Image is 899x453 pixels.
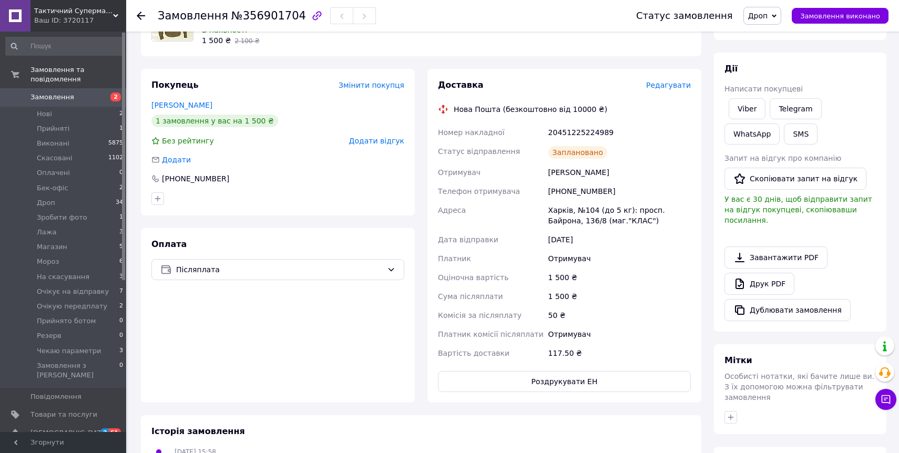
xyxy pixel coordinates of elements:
button: SMS [784,123,818,145]
div: [PHONE_NUMBER] [546,182,693,201]
div: [PERSON_NAME] [546,163,693,182]
span: 2 [119,183,123,193]
span: Адреса [438,206,466,214]
div: 1 500 ₴ [546,268,693,287]
span: Резерв [37,331,62,341]
span: 34 [116,198,123,208]
button: Дублювати замовлення [724,299,851,321]
span: Оціночна вартість [438,273,508,282]
span: Нові [37,109,52,119]
div: 20451225224989 [546,123,693,142]
span: 3 [119,346,123,356]
span: Тактичний Супермаркет [34,6,113,16]
span: Змінити покупця [339,81,404,89]
span: 2 [100,428,109,437]
span: Замовлення [30,92,74,102]
span: [DEMOGRAPHIC_DATA] [30,428,108,438]
span: Магазин [37,242,67,252]
span: №356901704 [231,9,306,22]
span: Без рейтингу [162,137,214,145]
span: Покупець [151,80,199,90]
span: Дії [724,64,738,74]
span: 1 [119,213,123,222]
div: Статус замовлення [636,11,733,21]
span: Статус відправлення [438,147,520,156]
button: Чат з покупцем [875,389,896,410]
span: Комісія за післяплату [438,311,522,320]
span: Замовлення [158,9,228,22]
span: На скасування [37,272,89,282]
button: Скопіювати запит на відгук [724,168,866,190]
span: Повідомлення [30,392,81,401]
a: WhatsApp [724,123,780,145]
span: Замовлення та повідомлення [30,65,126,84]
span: Прийняті [37,124,69,133]
span: Дроп [748,12,768,20]
span: Отримувач [438,168,481,177]
span: Бек-офіс [37,183,68,193]
span: 2 [119,109,123,119]
div: Отримувач [546,325,693,344]
span: Написати покупцеві [724,85,803,93]
span: 2 [110,92,121,101]
input: Пошук [5,37,124,56]
span: Оплачені [37,168,70,178]
span: Виконані [37,139,69,148]
span: Оплата [151,239,187,249]
span: 6 [119,257,123,266]
span: 0 [119,361,123,380]
a: Telegram [770,98,821,119]
span: Товари та послуги [30,410,97,419]
div: Ваш ID: 3720117 [34,16,126,25]
span: Замовлення з [PERSON_NAME] [37,361,119,380]
span: Замовлення виконано [800,12,880,20]
span: 0 [119,331,123,341]
div: Отримувач [546,249,693,268]
button: Замовлення виконано [792,8,888,24]
span: Особисті нотатки, які бачите лише ви. З їх допомогою можна фільтрувати замовлення [724,372,874,401]
span: 2 [119,302,123,311]
div: Заплановано [548,146,608,159]
span: Редагувати [646,81,691,89]
span: Мітки [724,355,752,365]
div: [PHONE_NUMBER] [161,173,230,184]
span: Дроп [37,198,55,208]
span: 7 [119,287,123,296]
span: Номер накладної [438,128,505,137]
span: 0 [119,316,123,326]
div: 50 ₴ [546,306,693,325]
div: Повернутися назад [137,11,145,21]
span: Дата відправки [438,235,498,244]
a: Завантажити PDF [724,246,828,269]
div: Нова Пошта (безкоштовно від 10000 ₴) [451,104,610,115]
span: У вас є 30 днів, щоб відправити запит на відгук покупцеві, скопіювавши посилання. [724,195,872,224]
div: [DATE] [546,230,693,249]
span: 3 [119,272,123,282]
span: 61 [109,428,121,437]
span: Скасовані [37,153,73,163]
span: Додати відгук [349,137,404,145]
span: Історія замовлення [151,426,245,436]
span: Додати [162,156,191,164]
span: 0 [119,168,123,178]
span: Платник [438,254,471,263]
span: 5875 [108,139,123,148]
span: 1 [119,124,123,133]
div: 1 замовлення у вас на 1 500 ₴ [151,115,278,127]
span: Вартість доставки [438,349,509,357]
span: Очікує на відправку [37,287,109,296]
div: Харків, №104 (до 5 кг): просп. Байрона, 136/8 (маг."КЛАС") [546,201,693,230]
span: Зробити фото [37,213,87,222]
span: 1102 [108,153,123,163]
span: Запит на відгук про компанію [724,154,841,162]
span: 3 [119,228,123,237]
div: 117.50 ₴ [546,344,693,363]
span: Чекаю параметри [37,346,101,356]
button: Роздрукувати ЕН [438,371,691,392]
span: 5 [119,242,123,252]
div: 1 500 ₴ [546,287,693,306]
span: Післяплата [176,264,383,275]
a: [PERSON_NAME] [151,101,212,109]
a: Друк PDF [724,273,794,295]
span: Доставка [438,80,484,90]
